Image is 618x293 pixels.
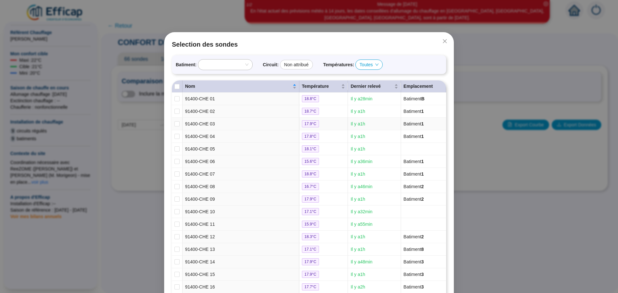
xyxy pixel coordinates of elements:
span: Il y a 1 h [351,234,365,239]
span: Il y a 36 min [351,159,372,164]
td: 91400-CHE 03 [183,118,299,130]
span: Toutes [360,60,379,69]
span: Il y a 28 min [351,96,372,101]
span: 1 [421,171,424,177]
div: Non attribué [280,60,313,69]
th: Nom [183,80,299,93]
td: 91400-CHE 02 [183,105,299,118]
span: 2 [421,197,424,202]
td: 91400-CHE 12 [183,231,299,243]
span: Batiment [404,284,424,289]
span: Batiment [404,109,424,114]
span: 18.8 °C [302,170,319,178]
span: 8 [421,247,424,252]
span: Température [302,83,340,90]
span: Batiment [404,134,424,139]
span: Il y a 1 h [351,247,365,252]
span: 15.9 °C [302,221,319,228]
span: Batiment [404,121,424,126]
span: Batiment [404,184,424,189]
span: B [421,96,425,101]
span: Il y a 32 min [351,209,372,214]
span: close [442,39,447,44]
span: down [375,63,379,67]
span: Batiment [404,171,424,177]
span: Il y a 48 min [351,259,372,264]
span: Il y a 1 h [351,121,365,126]
td: 91400-CHE 10 [183,206,299,218]
span: Températures : [323,61,354,68]
span: Batiment [404,197,424,202]
td: 91400-CHE 01 [183,93,299,105]
th: Dernier relevé [348,80,401,93]
span: Il y a 2 h [351,284,365,289]
td: 91400-CHE 05 [183,143,299,155]
td: 91400-CHE 14 [183,256,299,268]
td: 91400-CHE 08 [183,180,299,193]
span: Batiment [404,247,424,252]
span: Il y a 1 h [351,171,365,177]
span: 17.9 °C [302,258,319,265]
span: 18.1 °C [302,145,319,152]
span: Batiment [404,159,424,164]
span: Il y a 46 min [351,184,372,189]
button: Close [440,36,450,46]
span: Selection des sondes [172,40,446,49]
span: 2 [421,234,424,239]
span: 17.1 °C [302,246,319,253]
span: Il y a 1 h [351,146,365,151]
span: 17.9 °C [302,271,319,278]
span: 3 [421,284,424,289]
div: Emplacement [404,83,443,90]
span: Circuit : [263,61,279,68]
td: 91400-CHE 04 [183,130,299,143]
span: 1 [421,109,424,114]
span: Il y a 1 h [351,109,365,114]
span: 18.7 °C [302,108,319,115]
span: 18.3 °C [302,233,319,240]
td: 91400-CHE 11 [183,218,299,231]
span: Il y a 55 min [351,222,372,227]
td: 91400-CHE 06 [183,155,299,168]
td: 91400-CHE 09 [183,193,299,206]
span: Batiment [404,96,425,101]
span: Batiment [404,234,424,239]
span: 2 [421,184,424,189]
span: 1 [421,159,424,164]
span: 17.9 °C [302,120,319,127]
span: Fermer [440,39,450,44]
span: 17.1 °C [302,208,319,215]
span: Dernier relevé [351,83,393,90]
span: Batiment [404,259,424,264]
td: 91400-CHE 13 [183,243,299,256]
span: 16.7 °C [302,183,319,190]
span: 15.6 °C [302,158,319,165]
span: Il y a 1 h [351,272,365,277]
span: 18.8 °C [302,95,319,102]
span: Il y a 1 h [351,134,365,139]
span: Batiment [404,272,424,277]
td: 91400-CHE 07 [183,168,299,180]
span: 3 [421,272,424,277]
span: 3 [421,259,424,264]
span: 17.7 °C [302,283,319,290]
td: 91400-CHE 15 [183,268,299,281]
span: 17.9 °C [302,196,319,203]
span: Nom [185,83,291,90]
span: Batiment : [176,61,197,68]
span: Il y a 1 h [351,197,365,202]
span: 17.8 °C [302,133,319,140]
span: 1 [421,121,424,126]
span: 1 [421,134,424,139]
th: Température [299,80,348,93]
